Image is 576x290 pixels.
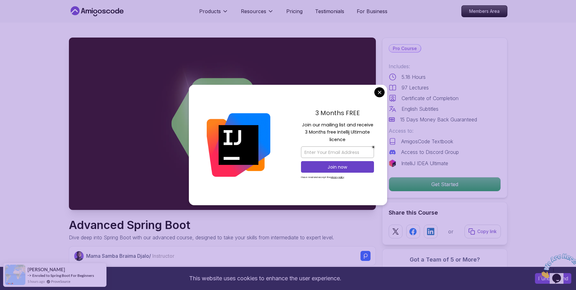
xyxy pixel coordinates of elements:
img: jetbrains logo [389,160,396,167]
p: Get Started [389,177,501,191]
span: 5 hours ago [28,279,45,284]
a: ProveSource [51,279,70,284]
button: Get Started [389,177,501,191]
span: Instructor [152,253,174,259]
a: Testimonials [315,8,344,15]
p: 15 Days Money Back Guaranteed [400,116,477,123]
p: Resources [241,8,266,15]
p: Dive deep into Spring Boot with our advanced course, designed to take your skills from intermedia... [69,234,334,241]
span: [PERSON_NAME] [28,267,65,272]
p: Certificate of Completion [402,94,459,102]
h3: Got a Team of 5 or More? [389,255,501,264]
img: advanced-spring-boot_thumbnail [69,38,376,210]
p: Includes: [389,63,501,70]
span: 1 [3,3,5,8]
span: -> [28,273,32,278]
p: Access to: [389,127,501,135]
p: Copy link [477,228,497,235]
a: For Business [357,8,387,15]
h1: Advanced Spring Boot [69,219,334,231]
img: Nelson Djalo [74,251,84,261]
p: IntelliJ IDEA Ultimate [401,160,448,167]
img: provesource social proof notification image [5,265,25,285]
p: Products [199,8,221,15]
a: Pricing [286,8,303,15]
img: Chat attention grabber [3,3,41,27]
p: Mama Samba Braima Djalo / [86,252,174,260]
p: Pro Course [389,45,421,52]
a: Enroled to Spring Boot For Beginners [32,273,94,278]
button: Products [199,8,228,20]
p: 5.18 Hours [402,73,426,81]
p: Access to Discord Group [401,148,459,156]
a: Members Area [461,5,507,17]
p: AmigosCode Textbook [401,138,453,145]
p: With one subscription, give your entire team access to all courses and features. [389,267,501,282]
button: Resources [241,8,274,20]
p: 97 Lectures [402,84,429,91]
p: Members Area [462,6,507,17]
button: Copy link [464,225,501,238]
div: This website uses cookies to enhance the user experience. [5,272,526,285]
h2: Share this Course [389,208,501,217]
p: English Subtitles [402,105,438,113]
p: or [448,228,454,235]
button: Accept cookies [535,273,571,284]
iframe: chat widget [537,251,576,281]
